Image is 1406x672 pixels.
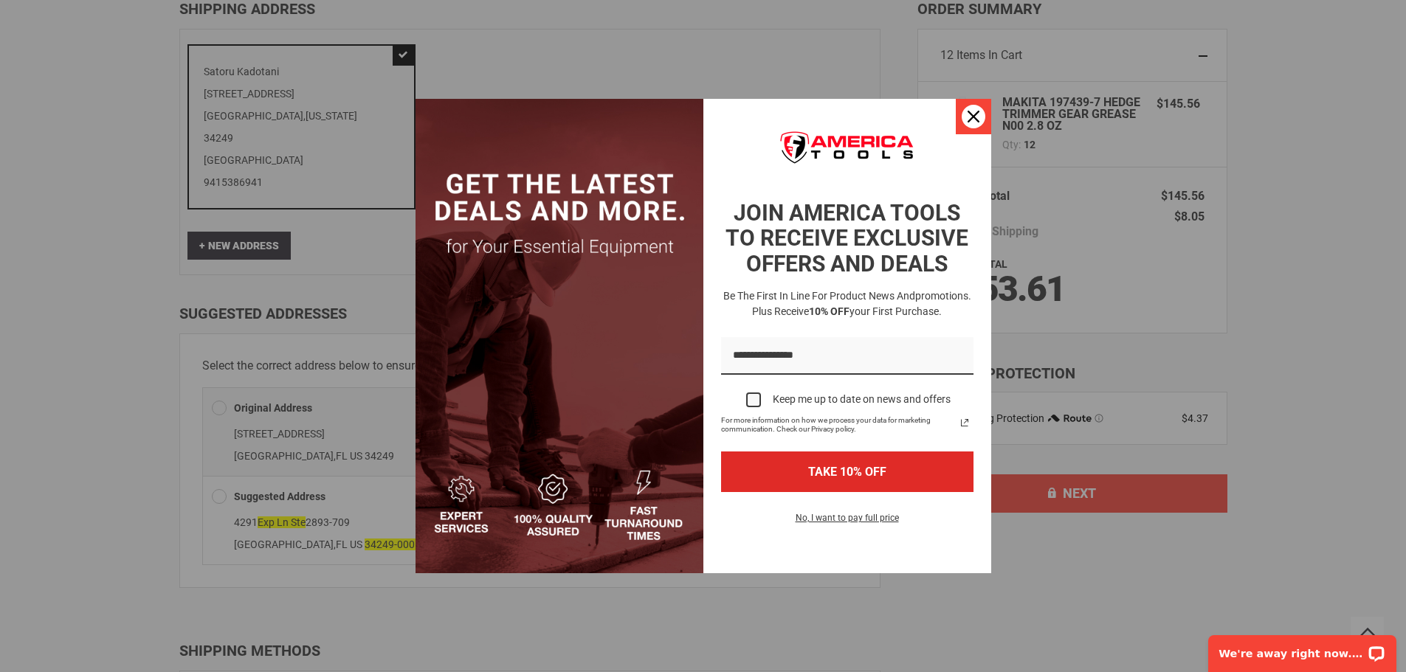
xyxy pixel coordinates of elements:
[721,416,956,434] span: For more information on how we process your data for marketing communication. Check our Privacy p...
[784,510,911,535] button: No, I want to pay full price
[956,414,973,432] a: Read our Privacy Policy
[726,200,968,277] strong: JOIN AMERICA TOOLS TO RECEIVE EXCLUSIVE OFFERS AND DEALS
[809,305,850,317] strong: 10% OFF
[773,393,951,406] div: Keep me up to date on news and offers
[956,99,991,134] button: Close
[718,288,976,319] h3: Be the first in line for product news and
[721,451,973,492] button: TAKE 10% OFF
[721,337,973,375] input: Email field
[1199,626,1406,672] iframe: LiveChat chat widget
[956,414,973,432] svg: link icon
[968,111,979,122] svg: close icon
